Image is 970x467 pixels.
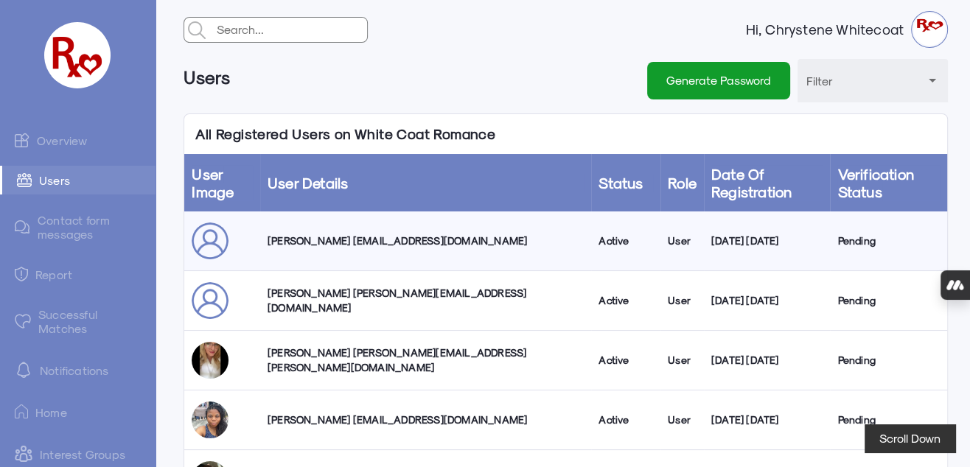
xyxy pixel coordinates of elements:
div: Pending [837,353,940,368]
a: Date of Registration [711,165,792,200]
div: Pending [837,233,940,248]
div: Pending [837,412,940,427]
img: admin-ic-contact-message.svg [15,220,30,234]
a: Verification Status [837,165,913,200]
div: Active [599,412,653,427]
img: ic-home.png [15,404,28,419]
p: All Registered Users on White Coat Romance [184,114,506,154]
img: notification-default-white.svg [15,361,32,379]
div: [DATE] [DATE] [711,233,823,248]
img: g0xqjzwdghoyuitpydly.jpg [192,342,228,379]
a: User Details [268,174,348,192]
img: sm0ygmtl9uj386rm7oi5.jpg [192,401,228,438]
div: [DATE] [DATE] [711,353,823,368]
div: [PERSON_NAME] [EMAIL_ADDRESS][DOMAIN_NAME] [268,412,584,427]
img: user_sepfus.png [192,222,228,259]
strong: Hi, Chrystene Whitecoat [745,22,911,37]
button: Scroll Down [865,424,955,452]
img: intrestGropus.svg [15,445,32,463]
div: Active [599,353,653,368]
div: [PERSON_NAME] [EMAIL_ADDRESS][DOMAIN_NAME] [268,233,584,248]
img: user_sepfus.png [192,282,228,319]
div: [DATE] [DATE] [711,412,823,427]
a: Role [668,174,697,192]
img: admin-search.svg [184,18,209,43]
div: Active [599,233,653,248]
div: [PERSON_NAME] [PERSON_NAME][EMAIL_ADDRESS][PERSON_NAME][DOMAIN_NAME] [268,345,584,375]
a: User Image [192,165,234,200]
div: Pending [837,293,940,308]
img: admin-ic-report.svg [15,267,28,281]
img: matched.svg [15,314,31,329]
h6: Users [184,59,230,95]
button: Generate Password [647,62,790,99]
img: admin-ic-users.svg [17,173,32,187]
input: Search... [213,18,367,41]
div: User [668,233,697,248]
div: User [668,353,697,368]
div: [DATE] [DATE] [711,293,823,308]
div: User [668,412,697,427]
a: Status [599,174,643,192]
div: User [668,293,697,308]
div: [PERSON_NAME] [PERSON_NAME][EMAIL_ADDRESS][DOMAIN_NAME] [268,286,584,315]
div: Active [599,293,653,308]
img: admin-ic-overview.svg [15,133,29,147]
